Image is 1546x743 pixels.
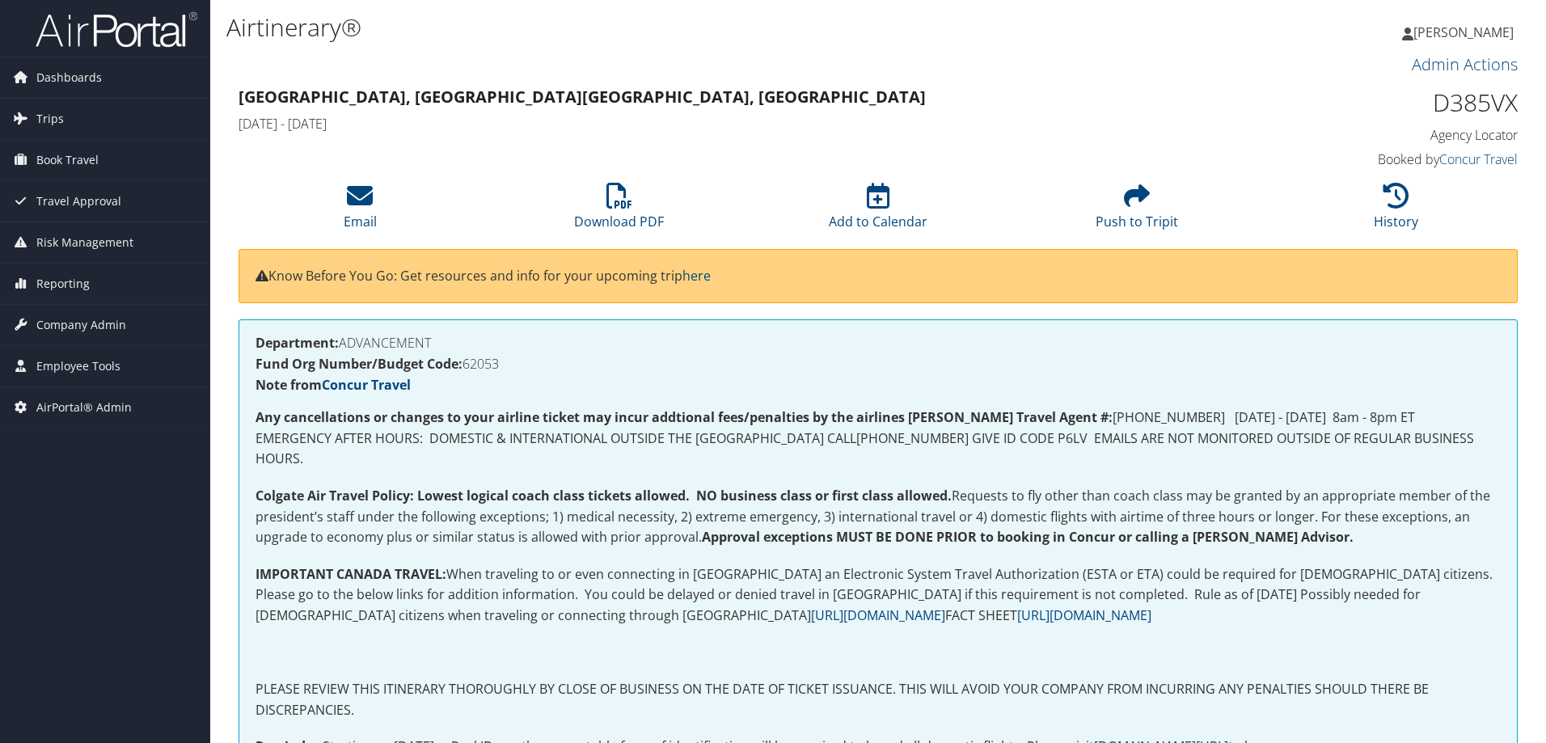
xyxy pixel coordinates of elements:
[256,564,1501,627] p: When traveling to or even connecting in [GEOGRAPHIC_DATA] an Electronic System Travel Authorizati...
[829,192,927,230] a: Add to Calendar
[1412,53,1518,75] a: Admin Actions
[256,357,1501,370] h4: 62053
[256,565,446,583] strong: IMPORTANT CANADA TRAVEL:
[1402,8,1530,57] a: [PERSON_NAME]
[574,192,664,230] a: Download PDF
[36,140,99,180] span: Book Travel
[1374,192,1418,230] a: History
[256,355,463,373] strong: Fund Org Number/Budget Code:
[36,264,90,304] span: Reporting
[682,267,711,285] a: here
[1216,126,1518,144] h4: Agency Locator
[226,11,1096,44] h1: Airtinerary®
[1216,86,1518,120] h1: D385VX
[36,99,64,139] span: Trips
[36,346,120,386] span: Employee Tools
[36,181,121,222] span: Travel Approval
[908,408,1113,426] strong: [PERSON_NAME] Travel Agent #:
[36,387,132,428] span: AirPortal® Admin
[1096,192,1178,230] a: Push to Tripit
[36,305,126,345] span: Company Admin
[256,679,1501,720] p: PLEASE REVIEW THIS ITINERARY THOROUGHLY BY CLOSE OF BUSINESS ON THE DATE OF TICKET ISSUANCE. THIS...
[256,407,1501,470] p: [PHONE_NUMBER] [DATE] - [DATE] 8am - 8pm ET EMERGENCY AFTER HOURS: DOMESTIC & INTERNATIONAL OUTSI...
[256,486,1501,548] p: Requests to fly other than coach class may be granted by an appropriate member of the president’s...
[256,266,1501,287] p: Know Before You Go: Get resources and info for your upcoming trip
[702,528,1354,546] strong: Approval exceptions MUST BE DONE PRIOR to booking in Concur or calling a [PERSON_NAME] Advisor.
[1413,23,1514,41] span: [PERSON_NAME]
[1017,606,1151,624] a: [URL][DOMAIN_NAME]
[1216,150,1518,168] h4: Booked by
[322,376,411,394] a: Concur Travel
[344,192,377,230] a: Email
[1439,150,1518,168] a: Concur Travel
[239,86,926,108] strong: [GEOGRAPHIC_DATA], [GEOGRAPHIC_DATA] [GEOGRAPHIC_DATA], [GEOGRAPHIC_DATA]
[36,11,197,49] img: airportal-logo.png
[256,376,411,394] strong: Note from
[811,606,945,624] a: [URL][DOMAIN_NAME]
[256,334,339,352] strong: Department:
[36,57,102,98] span: Dashboards
[256,336,1501,349] h4: ADVANCEMENT
[256,487,952,504] strong: Colgate Air Travel Policy: Lowest logical coach class tickets allowed. NO business class or first...
[256,408,905,426] strong: Any cancellations or changes to your airline ticket may incur addtional fees/penalties by the air...
[239,115,1192,133] h4: [DATE] - [DATE]
[36,222,133,263] span: Risk Management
